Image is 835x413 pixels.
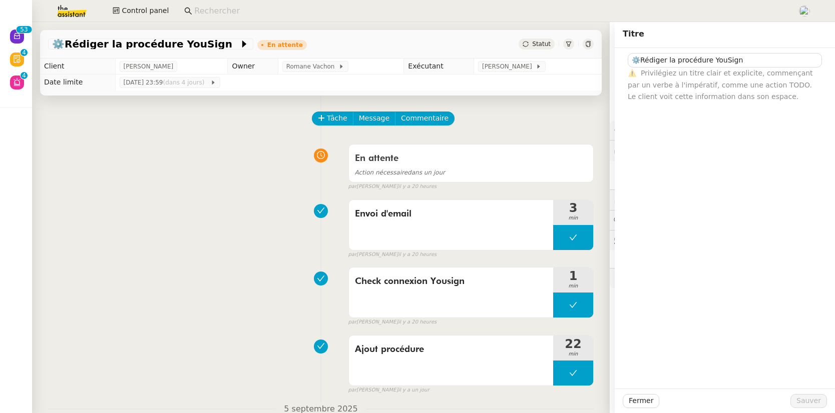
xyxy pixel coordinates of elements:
[24,26,28,35] p: 3
[532,40,551,47] span: Statut
[398,386,429,394] span: il y a un jour
[628,69,813,100] span: Privilégiez un titre clair et explicite, commençant par un verbe à l'impératif, comme une action ...
[623,29,644,38] span: Titre
[614,274,645,282] span: 🧴
[107,4,175,18] button: Control panel
[790,394,827,408] button: Sauver
[348,182,357,191] span: par
[122,5,169,16] span: Control panel
[401,112,449,124] span: Commentaire
[40,58,115,74] td: Client
[355,154,398,163] span: En attente
[353,111,395,125] button: Message
[355,274,548,289] span: Check connexion Yousign
[355,169,446,176] span: dans un jour
[20,26,24,35] p: 5
[614,124,666,136] span: ⚙️
[348,182,437,191] small: [PERSON_NAME]
[22,72,26,81] p: 4
[359,112,389,124] span: Message
[395,111,455,125] button: Commentaire
[553,214,593,222] span: min
[52,39,239,49] span: ⚙️Rédiger la procédure YouSign
[628,69,636,77] span: ⚠️
[348,386,357,394] span: par
[348,318,437,326] small: [PERSON_NAME]
[398,318,437,326] span: il y a 20 heures
[312,111,353,125] button: Tâche
[327,112,347,124] span: Tâche
[267,42,303,48] div: En attente
[348,250,357,259] span: par
[404,58,474,74] td: Exécutant
[610,120,835,140] div: ⚙️Procédures
[355,206,548,221] span: Envoi d'email
[21,49,28,56] nz-badge-sup: 4
[629,395,653,406] span: Fermer
[40,74,115,90] td: Date limite
[286,61,338,71] span: Romane Vachon
[194,4,787,18] input: Rechercher
[553,202,593,214] span: 3
[610,140,835,160] div: 🔐Données client
[398,250,437,259] span: il y a 20 heures
[799,5,810,16] img: users%2FNTfmycKsCFdqp6LX6USf2FmuPJo2%2Favatar%2Fprofile-pic%20(1).png
[163,79,206,86] span: (dans 4 jours)
[355,342,548,357] span: Ajout procédure
[21,72,28,79] nz-badge-sup: 4
[16,26,32,33] nz-badge-sup: 53
[398,182,437,191] span: il y a 20 heures
[124,61,174,71] span: [PERSON_NAME]
[614,236,739,244] span: 🕵️
[355,169,408,176] span: Action nécessaire
[614,216,678,224] span: 💬
[610,230,835,250] div: 🕵️Autres demandes en cours 2
[610,210,835,230] div: 💬Commentaires
[348,386,430,394] small: [PERSON_NAME]
[614,195,738,203] span: ⏲️
[623,394,659,408] button: Fermer
[553,338,593,350] span: 22
[124,77,210,87] span: [DATE] 23:59
[553,350,593,358] span: min
[348,250,437,259] small: [PERSON_NAME]
[614,144,679,156] span: 🔐
[553,282,593,290] span: min
[610,190,835,209] div: ⏲️Tâches 75:33 62actions
[482,61,536,71] span: [PERSON_NAME]
[348,318,357,326] span: par
[22,49,26,58] p: 4
[228,58,278,74] td: Owner
[610,268,835,288] div: 🧴Autres
[553,270,593,282] span: 1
